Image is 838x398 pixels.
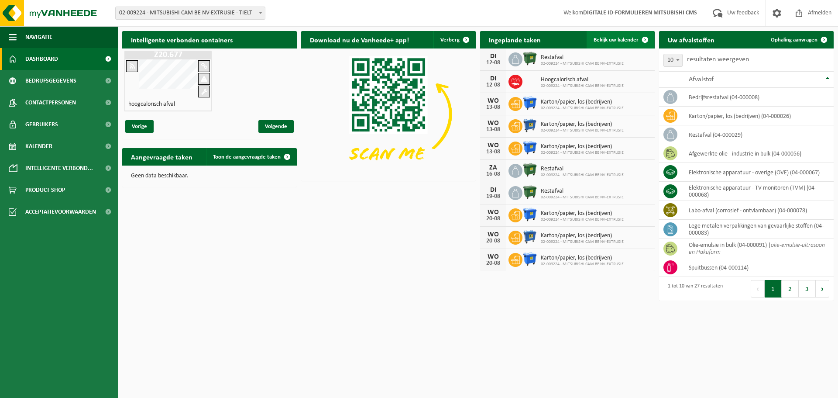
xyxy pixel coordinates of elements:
[782,280,799,298] button: 2
[682,220,834,239] td: lege metalen verpakkingen van gevaarlijke stoffen (04-000083)
[522,252,537,266] img: WB-1100-HPE-BE-01
[440,37,460,43] span: Verberg
[816,280,829,298] button: Next
[541,210,624,217] span: Karton/papier, los (bedrijven)
[301,48,476,180] img: Download de VHEPlus App
[522,229,537,244] img: WB-0770-HPE-BE-01
[484,187,502,194] div: DI
[115,7,265,20] span: 02-009224 - MITSUBISHI CAM BE NV-EXTRUSIE - TIELT
[541,150,624,156] span: 02-009224 - MITSUBISHI CAM BE NV-EXTRUSIE
[541,76,624,83] span: Hoogcalorisch afval
[751,280,765,298] button: Previous
[122,31,297,48] h2: Intelligente verbonden containers
[541,255,624,262] span: Karton/papier, los (bedrijven)
[682,88,834,107] td: bedrijfsrestafval (04-000008)
[541,239,624,245] span: 02-009224 - MITSUBISHI CAM BE NV-EXTRUSIE
[799,280,816,298] button: 3
[25,92,76,114] span: Contactpersonen
[125,120,154,133] span: Vorige
[522,118,537,133] img: WB-0770-HPE-BE-01
[663,279,723,298] div: 1 tot 10 van 27 resultaten
[541,232,624,239] span: Karton/papier, los (bedrijven)
[541,262,624,267] span: 02-009224 - MITSUBISHI CAM BE NV-EXTRUSIE
[127,51,209,59] h1: Z20.677
[484,171,502,177] div: 16-08
[116,7,265,19] span: 02-009224 - MITSUBISHI CAM BE NV-EXTRUSIE - TIELT
[664,54,682,66] span: 10
[25,114,58,135] span: Gebruikers
[484,149,502,155] div: 13-08
[594,37,639,43] span: Bekijk uw kalender
[484,194,502,200] div: 19-08
[541,83,624,89] span: 02-009224 - MITSUBISHI CAM BE NV-EXTRUSIE
[541,217,624,222] span: 02-009224 - MITSUBISHI CAM BE NV-EXTRUSIE
[687,56,749,63] label: resultaten weergeven
[301,31,418,48] h2: Download nu de Vanheede+ app!
[541,61,624,66] span: 02-009224 - MITSUBISHI CAM BE NV-EXTRUSIE
[484,231,502,238] div: WO
[484,127,502,133] div: 13-08
[484,253,502,260] div: WO
[131,173,288,179] p: Geen data beschikbaar.
[689,76,714,83] span: Afvalstof
[541,173,624,178] span: 02-009224 - MITSUBISHI CAM BE NV-EXTRUSIE
[541,121,624,128] span: Karton/papier, los (bedrijven)
[682,201,834,220] td: labo-afval (corrosief - ontvlambaar) (04-000078)
[484,142,502,149] div: WO
[484,238,502,244] div: 20-08
[25,135,52,157] span: Kalender
[484,164,502,171] div: ZA
[484,97,502,104] div: WO
[484,60,502,66] div: 12-08
[765,280,782,298] button: 1
[541,195,624,200] span: 02-009224 - MITSUBISHI CAM BE NV-EXTRUSIE
[682,163,834,182] td: elektronische apparatuur - overige (OVE) (04-000067)
[122,148,201,165] h2: Aangevraagde taken
[541,99,624,106] span: Karton/papier, los (bedrijven)
[128,101,175,107] h4: hoogcalorisch afval
[484,104,502,111] div: 13-08
[484,260,502,266] div: 20-08
[682,239,834,258] td: olie-emulsie in bulk (04-000091) |
[484,209,502,216] div: WO
[682,144,834,163] td: afgewerkte olie - industrie in bulk (04-000056)
[771,37,817,43] span: Ophaling aanvragen
[484,216,502,222] div: 20-08
[541,166,624,173] span: Restafval
[583,10,697,16] strong: DIGITALE ID-FORMULIEREN MITSUBISHI CMS
[25,70,76,92] span: Bedrijfsgegevens
[206,148,296,166] a: Toon de aangevraagde taken
[25,201,96,223] span: Acceptatievoorwaarden
[541,188,624,195] span: Restafval
[25,48,58,70] span: Dashboard
[480,31,550,48] h2: Ingeplande taken
[541,143,624,150] span: Karton/papier, los (bedrijven)
[764,31,833,48] a: Ophaling aanvragen
[522,163,537,177] img: WB-1100-HPE-GN-01
[522,96,537,111] img: WB-1100-HPE-BE-01
[682,125,834,144] td: restafval (04-000029)
[587,31,654,48] a: Bekijk uw kalender
[484,53,502,60] div: DI
[25,26,52,48] span: Navigatie
[663,54,683,67] span: 10
[522,51,537,66] img: WB-1100-HPE-GN-01
[484,120,502,127] div: WO
[682,182,834,201] td: elektronische apparatuur - TV-monitoren (TVM) (04-000068)
[522,185,537,200] img: WB-1100-HPE-GN-01
[25,179,65,201] span: Product Shop
[522,207,537,222] img: WB-1100-HPE-BE-01
[484,75,502,82] div: DI
[484,82,502,88] div: 12-08
[25,157,93,179] span: Intelligente verbond...
[433,31,475,48] button: Verberg
[213,154,281,160] span: Toon de aangevraagde taken
[522,140,537,155] img: WB-1100-HPE-BE-01
[541,128,624,133] span: 02-009224 - MITSUBISHI CAM BE NV-EXTRUSIE
[689,242,825,256] i: olie-emulsie-ultrasoon en Hakuform
[682,258,834,277] td: spuitbussen (04-000114)
[659,31,723,48] h2: Uw afvalstoffen
[541,106,624,111] span: 02-009224 - MITSUBISHI CAM BE NV-EXTRUSIE
[258,120,294,133] span: Volgende
[682,107,834,125] td: karton/papier, los (bedrijven) (04-000026)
